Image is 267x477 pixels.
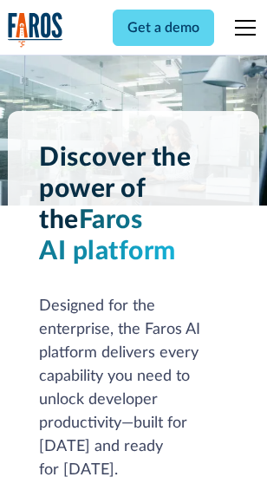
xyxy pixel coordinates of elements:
[39,207,176,265] span: Faros AI platform
[39,142,228,267] h1: Discover the power of the
[225,7,259,49] div: menu
[8,12,63,48] img: Logo of the analytics and reporting company Faros.
[8,12,63,48] a: home
[113,10,214,46] a: Get a demo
